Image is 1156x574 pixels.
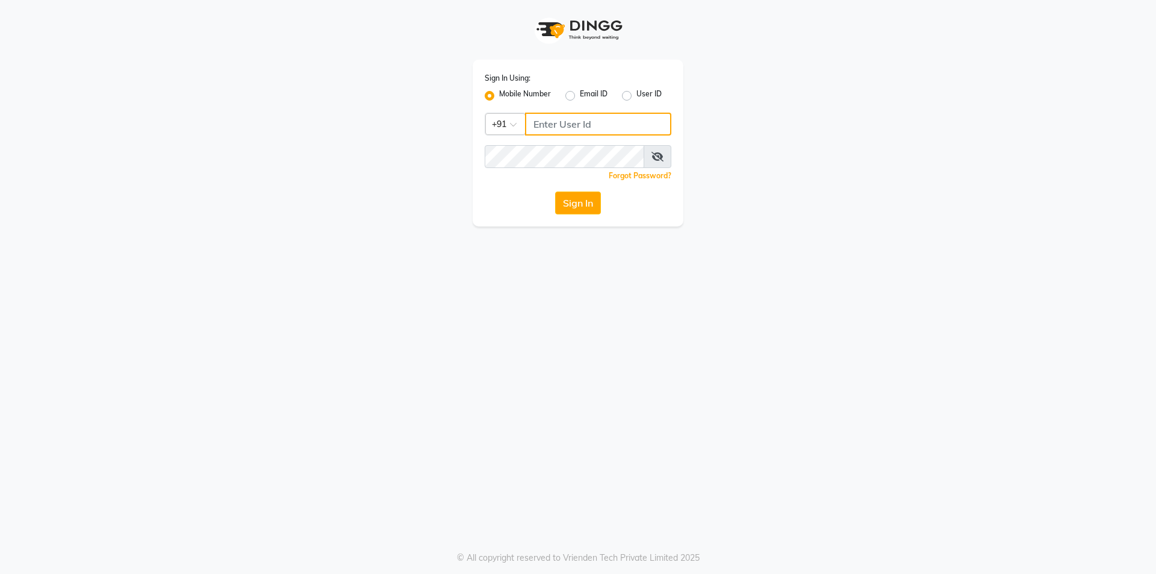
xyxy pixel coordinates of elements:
label: User ID [636,89,662,103]
button: Sign In [555,192,601,214]
a: Forgot Password? [609,171,671,180]
input: Username [525,113,671,136]
input: Username [485,145,644,168]
img: logo1.svg [530,12,626,48]
label: Email ID [580,89,608,103]
label: Sign In Using: [485,73,530,84]
label: Mobile Number [499,89,551,103]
